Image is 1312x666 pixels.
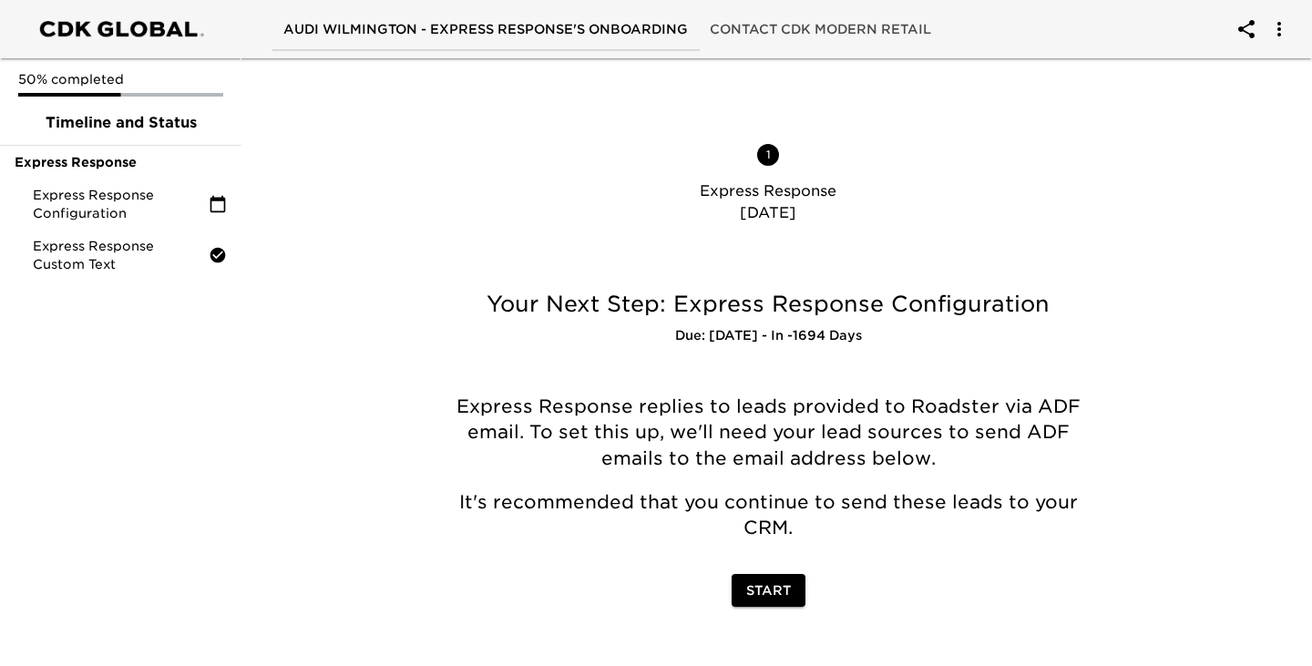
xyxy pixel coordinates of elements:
[710,18,931,41] span: Contact CDK Modern Retail
[456,180,1081,202] p: Express Response
[283,18,688,41] span: Audi Wilmington - Express Response's Onboarding
[427,326,1110,346] h6: Due: [DATE] - In -1694 Days
[15,112,227,134] span: Timeline and Status
[746,579,791,602] span: Start
[1225,7,1268,51] button: account of current user
[15,153,227,171] span: Express Response
[33,186,209,222] span: Express Response Configuration
[456,202,1081,224] p: [DATE]
[732,574,805,608] button: Start
[18,70,223,88] p: 50% completed
[459,491,1083,538] span: It's recommended that you continue to send these leads to your CRM.
[766,148,771,161] text: 1
[427,290,1110,319] h5: Your Next Step: Express Response Configuration
[456,395,1086,469] span: Express Response replies to leads provided to Roadster via ADF email. To set this up, we'll need ...
[1257,7,1301,51] button: account of current user
[33,237,209,273] span: Express Response Custom Text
